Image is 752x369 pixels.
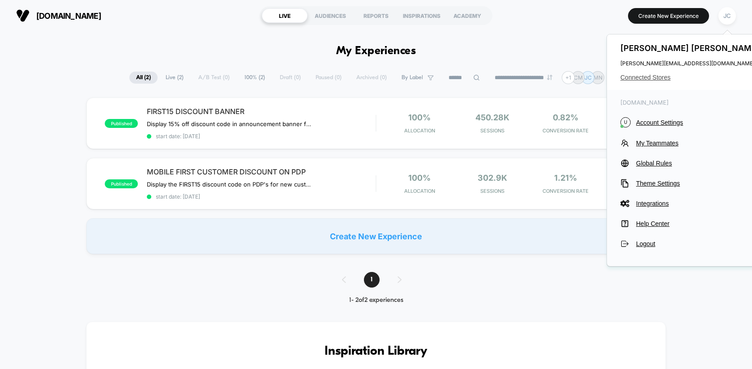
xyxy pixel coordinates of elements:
[594,74,602,81] p: MN
[585,74,592,81] p: JC
[36,11,101,21] span: [DOMAIN_NAME]
[353,8,399,23] div: REPORTS
[547,75,552,80] img: end
[408,113,431,122] span: 100%
[458,188,527,194] span: Sessions
[105,119,138,128] span: published
[404,127,435,134] span: Allocation
[402,74,423,81] span: By Label
[159,72,190,84] span: Live ( 2 )
[478,173,507,182] span: 302.9k
[333,297,419,304] div: 1 - 2 of 2 experiences
[444,8,490,23] div: ACADEMY
[147,120,313,127] span: Display 15% off discount code in announcement banner for all new customers
[364,272,380,288] span: 1
[147,107,376,116] span: FIRST15 DISCOUNT BANNER
[553,113,578,122] span: 0.82%
[716,7,739,25] button: JC
[147,133,376,140] span: start date: [DATE]
[129,72,158,84] span: All ( 2 )
[147,181,313,188] span: Display the FIRST15 discount code on PDP's for new customers
[718,7,736,25] div: JC
[336,45,416,58] h1: My Experiences
[531,127,600,134] span: CONVERSION RATE
[458,127,527,134] span: Sessions
[620,117,631,127] i: U
[554,173,577,182] span: 1.21%
[628,8,709,24] button: Create New Experience
[308,8,353,23] div: AUDIENCES
[531,188,600,194] span: CONVERSION RATE
[86,218,666,254] div: Create New Experience
[238,72,272,84] span: 100% ( 2 )
[262,8,308,23] div: LIVE
[408,173,431,182] span: 100%
[147,167,376,176] span: MOBILE FIRST CUSTOMER DISCOUNT ON PDP
[399,8,444,23] div: INSPIRATIONS
[475,113,509,122] span: 450.28k
[574,74,583,81] p: CM
[16,9,30,22] img: Visually logo
[562,71,575,84] div: + 1
[105,179,138,188] span: published
[147,193,376,200] span: start date: [DATE]
[404,188,435,194] span: Allocation
[113,344,639,359] h3: Inspiration Library
[13,8,104,23] button: [DOMAIN_NAME]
